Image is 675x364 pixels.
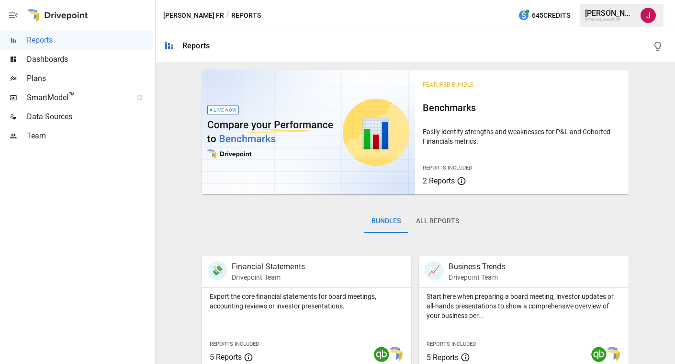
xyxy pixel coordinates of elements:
button: Jennifer Osman [635,2,662,29]
img: smart model [387,347,403,362]
span: 5 Reports [210,353,242,362]
div: Reports [182,41,210,50]
span: 2 Reports [423,176,455,185]
span: 5 Reports [427,353,459,362]
img: smart model [605,347,620,362]
p: Business Trends [449,261,505,273]
p: Start here when preparing a board meeting, investor updates or all-hands presentations to show a ... [427,292,620,320]
img: video thumbnail [202,70,415,194]
div: 📈 [425,261,444,280]
span: SmartModel [27,92,126,103]
span: Reports Included [423,165,472,171]
span: Plans [27,73,153,84]
p: Drivepoint Team [449,273,505,282]
button: All Reports [408,210,467,233]
img: Jennifer Osman [641,8,656,23]
span: ™ [68,91,75,102]
div: [PERSON_NAME] [585,9,635,18]
img: quickbooks [374,347,389,362]
div: / [226,10,229,22]
span: Team [27,130,153,142]
p: Easily identify strengths and weaknesses for P&L and Cohorted Financials metrics. [423,127,620,146]
span: Reports Included [427,341,476,347]
span: Data Sources [27,111,153,123]
button: [PERSON_NAME] FR [163,10,224,22]
img: quickbooks [591,347,607,362]
span: Reports [27,34,153,46]
h6: Benchmarks [423,100,620,115]
span: Featured Bundle [423,81,473,88]
button: Bundles [364,210,408,233]
p: Drivepoint Team [232,273,305,282]
div: [PERSON_NAME] FR [585,18,635,22]
span: Reports Included [210,341,259,347]
div: 💸 [208,261,227,280]
p: Export the core financial statements for board meetings, accounting reviews or investor presentat... [210,292,404,311]
p: Financial Statements [232,261,305,273]
span: Dashboards [27,54,153,65]
button: 645Credits [514,7,574,24]
span: 645 Credits [532,10,570,22]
